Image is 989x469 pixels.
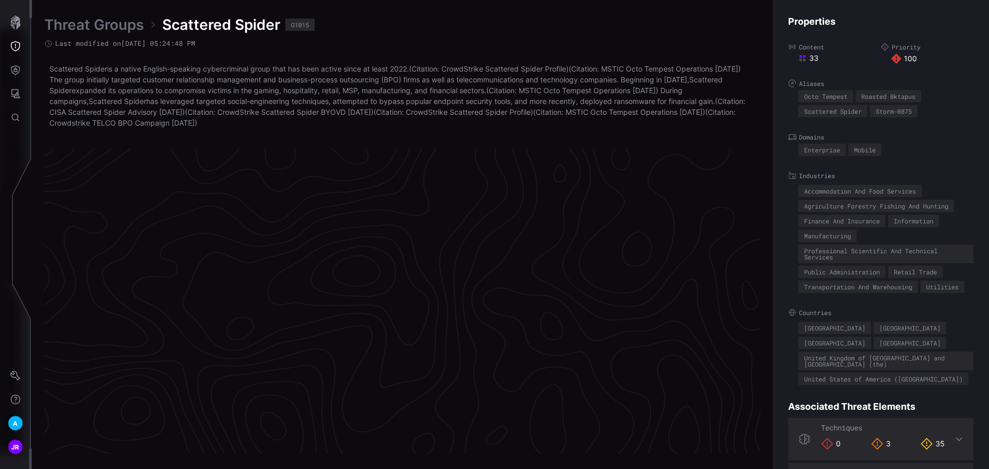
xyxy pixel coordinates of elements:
label: Domains [788,133,974,141]
a: Scattered Spider [49,64,107,73]
div: United States of America ([GEOGRAPHIC_DATA]) [804,376,963,382]
h4: Associated Threat Elements [788,401,974,412]
label: Content [788,43,881,51]
div: Manufacturing [804,233,851,239]
div: Information [894,218,933,224]
div: 3 [871,438,891,450]
div: Transportation And Warehousing [804,284,912,290]
div: 100 [891,54,974,64]
div: [GEOGRAPHIC_DATA] [879,340,941,346]
button: JR [1,435,30,459]
div: Professional Scientific And Technical Services [804,248,968,260]
div: Roasted 0ktapus [861,93,915,99]
h4: Properties [788,15,974,27]
div: Agriculture Forestry Fishing And Hunting [804,203,948,209]
label: Industries [788,171,974,180]
span: Scattered Spider [162,15,280,34]
div: Enterprise [804,147,840,153]
span: Techniques [821,423,862,432]
a: Scattered Spider [89,97,146,106]
span: Last modified on [55,39,195,48]
div: United Kingdom of [GEOGRAPHIC_DATA] and [GEOGRAPHIC_DATA] (the) [804,355,968,367]
div: Octo Tempest [804,93,847,99]
div: [GEOGRAPHIC_DATA] [879,325,941,331]
div: Accommodation And Food Services [804,188,916,194]
div: Utilities [926,284,959,290]
div: [GEOGRAPHIC_DATA] [804,325,865,331]
div: Scattered Spider [804,108,862,114]
div: Finance And Insurance [804,218,880,224]
div: Storm-0875 [876,108,912,114]
div: 33 [798,54,881,63]
div: 0 [821,438,841,450]
label: Aliases [788,79,974,88]
span: JR [11,442,20,453]
time: [DATE] 05:24:48 PM [121,39,195,48]
div: G1015 [291,22,309,28]
a: Threat Groups [44,15,144,34]
button: A [1,411,30,435]
div: Mobile [854,147,876,153]
div: Retail Trade [894,269,937,275]
div: [GEOGRAPHIC_DATA] [804,340,865,346]
span: A [13,418,18,429]
label: Priority [881,43,974,51]
label: Countries [788,308,974,317]
div: 35 [920,438,945,450]
p: is a native English-speaking cybercriminal group that has been active since at least 2022.(Citati... [49,63,755,128]
div: Public Administration [804,269,880,275]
